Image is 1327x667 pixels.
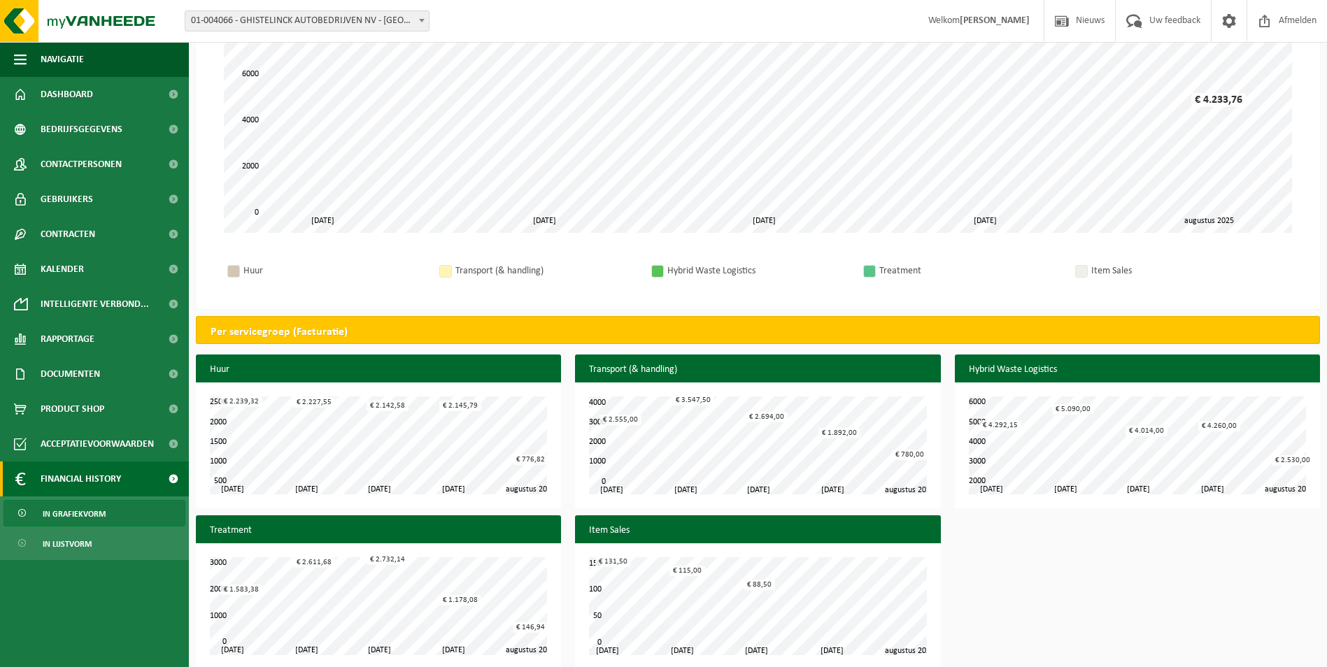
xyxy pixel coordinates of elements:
div: € 776,82 [513,454,548,465]
span: Acceptatievoorwaarden [41,426,154,461]
strong: [PERSON_NAME] [960,15,1030,26]
span: Rapportage [41,322,94,357]
div: € 2.694,00 [746,412,788,422]
a: In lijstvorm [3,530,185,557]
span: Gebruikers [41,182,93,217]
span: Intelligente verbond... [41,287,149,322]
div: Treatment [879,262,1061,280]
span: Dashboard [41,77,93,112]
div: Transport (& handling) [455,262,637,280]
div: € 4.014,00 [1126,426,1168,436]
div: € 2.142,58 [367,401,409,411]
h3: Huur [196,354,561,385]
span: Product Shop [41,392,104,426]
div: € 2.611,68 [293,557,335,568]
h3: Item Sales [575,515,940,546]
div: € 131,50 [595,557,631,567]
div: € 1.892,00 [818,428,860,438]
span: Contactpersonen [41,147,122,182]
div: € 146,94 [513,622,548,633]
div: € 1.583,38 [220,584,262,595]
div: Item Sales [1091,262,1273,280]
div: € 4.260,00 [1198,421,1240,431]
div: € 2.239,32 [220,396,262,407]
div: € 4.233,76 [1191,93,1246,107]
div: € 2.555,00 [599,415,641,425]
div: € 115,00 [669,566,705,576]
span: Bedrijfsgegevens [41,112,122,147]
div: € 88,50 [744,580,775,590]
h3: Transport (& handling) [575,354,940,385]
span: 01-004066 - GHISTELINCK AUTOBEDRIJVEN NV - WAREGEM [185,10,430,31]
h3: Hybrid Waste Logistics [955,354,1320,385]
div: € 2.145,79 [439,401,481,411]
span: Kalender [41,252,84,287]
span: 01-004066 - GHISTELINCK AUTOBEDRIJVEN NV - WAREGEM [185,11,429,31]
h2: Per servicegroep (Facturatie) [197,317,1319,347]
span: In lijstvorm [43,531,92,557]
a: In grafiekvorm [3,500,185,526]
span: Contracten [41,217,95,252]
span: In grafiekvorm [43,501,106,527]
div: Huur [243,262,425,280]
div: € 5.090,00 [1052,404,1094,415]
div: € 2.227,55 [293,397,335,408]
span: Documenten [41,357,100,392]
div: € 2.530,00 [1272,455,1314,466]
span: Navigatie [41,42,84,77]
div: € 4.292,15 [979,420,1021,431]
div: € 780,00 [892,450,928,460]
div: € 1.178,08 [439,595,481,605]
div: € 2.732,14 [367,554,409,565]
div: Hybrid Waste Logistics [667,262,849,280]
span: Financial History [41,461,121,496]
div: € 3.547,50 [672,395,714,406]
h3: Treatment [196,515,561,546]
